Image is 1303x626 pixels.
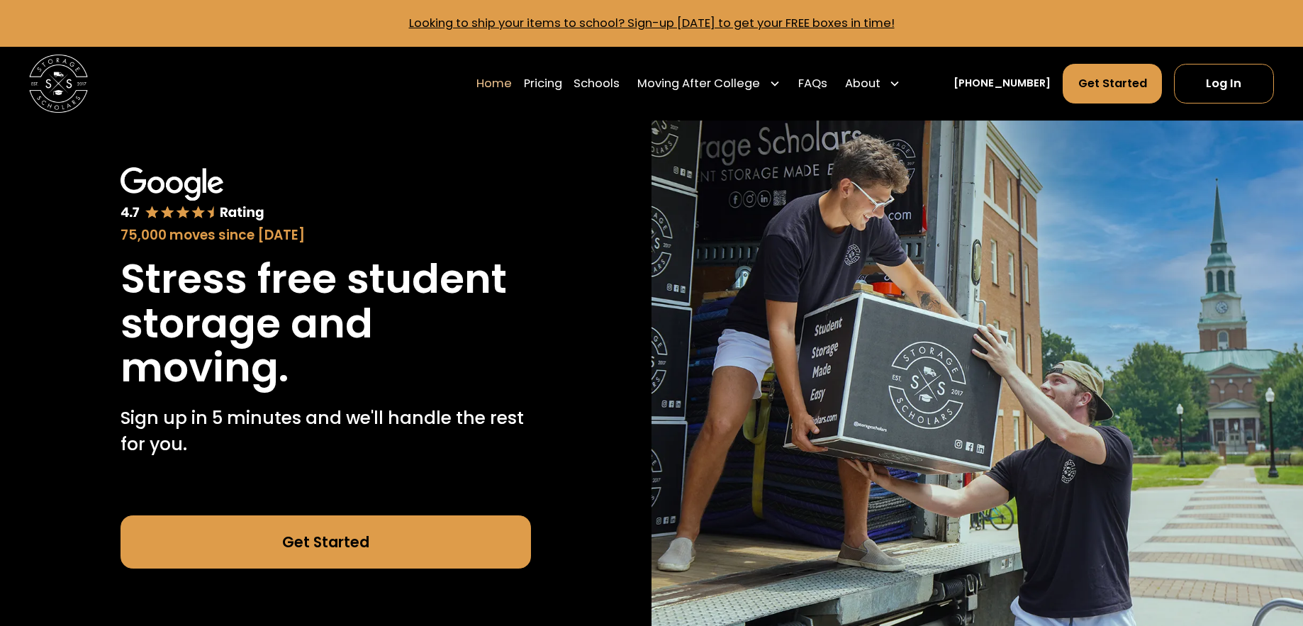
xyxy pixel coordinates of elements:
[1063,64,1163,104] a: Get Started
[121,167,264,223] img: Google 4.7 star rating
[574,63,620,104] a: Schools
[121,225,531,245] div: 75,000 moves since [DATE]
[29,55,88,113] img: Storage Scholars main logo
[409,15,895,31] a: Looking to ship your items to school? Sign-up [DATE] to get your FREE boxes in time!
[476,63,512,104] a: Home
[121,257,531,390] h1: Stress free student storage and moving.
[798,63,827,104] a: FAQs
[845,75,880,93] div: About
[637,75,760,93] div: Moving After College
[1174,64,1274,104] a: Log In
[121,515,531,568] a: Get Started
[954,76,1051,91] a: [PHONE_NUMBER]
[121,405,531,457] p: Sign up in 5 minutes and we'll handle the rest for you.
[524,63,562,104] a: Pricing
